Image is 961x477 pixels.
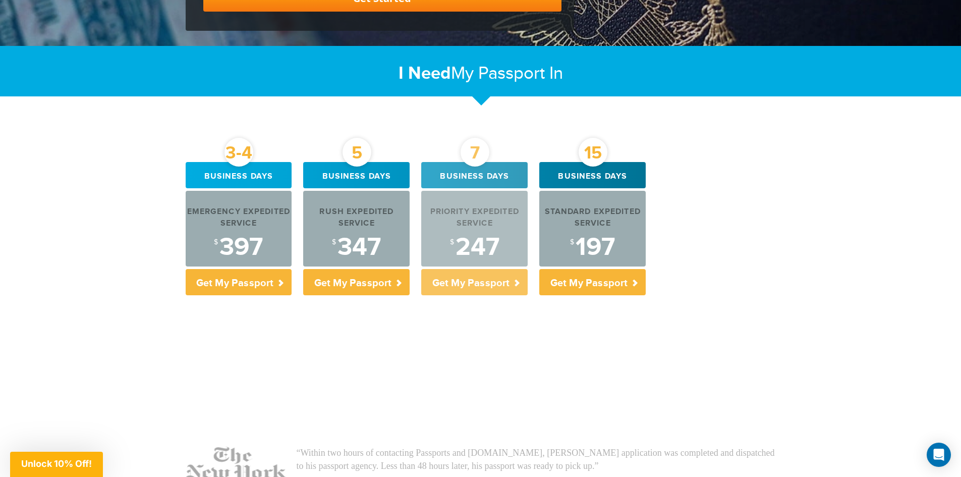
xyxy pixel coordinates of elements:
div: Business days [421,162,528,188]
div: 5 [343,138,371,167]
div: 197 [539,235,646,260]
sup: $ [450,238,454,246]
div: 15 [579,138,607,167]
div: Unlock 10% Off! [10,452,103,477]
div: Rush Expedited Service [303,206,410,230]
div: Open Intercom Messenger [927,443,951,467]
iframe: Customer reviews powered by Trustpilot [178,326,783,447]
div: 247 [421,235,528,260]
a: 5 Business days Rush Expedited Service $347 Get My Passport [303,162,410,295]
sup: $ [214,238,218,246]
h2: My [186,63,776,84]
div: Business days [303,162,410,188]
div: 347 [303,235,410,260]
sup: $ [570,238,574,246]
strong: I Need [399,63,451,84]
div: Standard Expedited Service [539,206,646,230]
span: Unlock 10% Off! [21,458,92,469]
div: 7 [461,138,489,167]
a: 7 Business days Priority Expedited Service $247 Get My Passport [421,162,528,295]
div: Emergency Expedited Service [186,206,292,230]
sup: $ [332,238,336,246]
a: 3-4 Business days Emergency Expedited Service $397 Get My Passport [186,162,292,295]
div: Business days [539,162,646,188]
p: Get My Passport [303,269,410,295]
p: “Within two hours of contacting Passports and [DOMAIN_NAME], [PERSON_NAME] application was comple... [297,447,776,472]
div: Business days [186,162,292,188]
p: Get My Passport [421,269,528,295]
span: Passport In [478,63,563,84]
div: 397 [186,235,292,260]
a: 15 Business days Standard Expedited Service $197 Get My Passport [539,162,646,295]
div: 3-4 [224,138,253,167]
p: Get My Passport [186,269,292,295]
div: Priority Expedited Service [421,206,528,230]
p: Get My Passport [539,269,646,295]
